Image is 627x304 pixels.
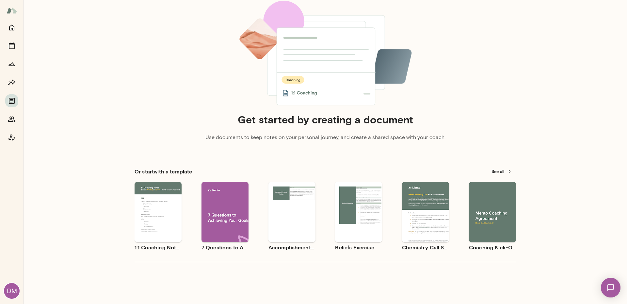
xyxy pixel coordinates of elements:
[5,21,18,34] button: Home
[205,134,445,141] p: Use documents to keep notes on your personal journey, and create a shared space with your coach.
[5,113,18,126] button: Members
[268,243,315,251] h6: Accomplishment Tracker
[4,283,20,299] div: DM
[335,243,382,251] h6: Beliefs Exercise
[238,1,413,105] img: empty
[469,243,516,251] h6: Coaching Kick-Off | Coaching Agreement
[5,131,18,144] button: Coach app
[5,39,18,52] button: Sessions
[201,243,249,251] h6: 7 Questions to Achieving Your Goals
[135,243,182,251] h6: 1:1 Coaching Notes
[402,243,449,251] h6: Chemistry Call Self-Assessment [Coaches only]
[135,168,192,175] h6: Or start with a template
[5,94,18,107] button: Documents
[5,76,18,89] button: Insights
[5,58,18,71] button: Growth Plan
[7,4,17,17] img: Mento
[238,113,413,126] h4: Get started by creating a document
[488,167,516,177] button: See all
